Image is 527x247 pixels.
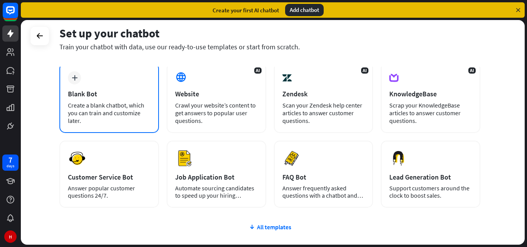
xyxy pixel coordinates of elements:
div: days [7,163,14,169]
div: Create your first AI chatbot [213,7,279,14]
div: Job Application Bot [175,173,258,181]
div: Customer Service Bot [68,173,150,181]
div: Crawl your website’s content to get answers to popular user questions. [175,101,258,124]
div: Create a blank chatbot, which you can train and customize later. [68,101,150,124]
div: Train your chatbot with data, use our ready-to-use templates or start from scratch. [59,42,480,51]
button: Open LiveChat chat widget [6,3,29,26]
span: AI [254,67,262,74]
span: AI [468,67,476,74]
a: 7 days [2,155,19,171]
div: Support customers around the clock to boost sales. [389,185,472,199]
i: plus [72,75,78,81]
div: Scrap your KnowledgeBase articles to answer customer questions. [389,101,472,124]
div: Automate sourcing candidates to speed up your hiring process. [175,185,258,199]
div: Scan your Zendesk help center articles to answer customer questions. [282,101,365,124]
div: Add chatbot [285,4,324,16]
div: H [4,230,17,243]
div: Blank Bot [68,89,150,98]
div: KnowledgeBase [389,89,472,98]
div: FAQ Bot [282,173,365,181]
div: Zendesk [282,89,365,98]
div: Website [175,89,258,98]
div: 7 [8,156,12,163]
div: All templates [59,223,480,231]
span: AI [361,67,368,74]
div: Set up your chatbot [59,26,480,40]
div: Answer frequently asked questions with a chatbot and save your time. [282,185,365,199]
div: Answer popular customer questions 24/7. [68,185,150,199]
div: Lead Generation Bot [389,173,472,181]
